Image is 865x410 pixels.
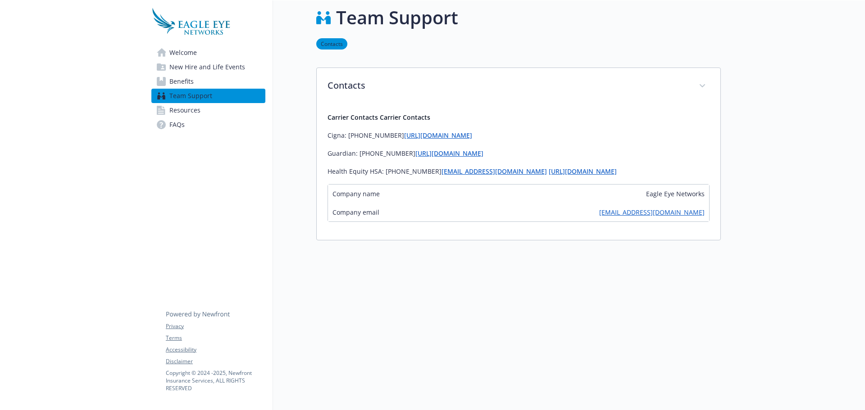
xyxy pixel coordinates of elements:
[169,103,200,117] span: Resources
[328,79,688,92] p: Contacts
[151,60,265,74] a: New Hire and Life Events
[151,74,265,89] a: Benefits
[169,89,212,103] span: Team Support
[317,68,720,105] div: Contacts
[151,117,265,132] a: FAQs
[169,74,194,89] span: Benefits
[169,45,197,60] span: Welcome
[166,369,265,392] p: Copyright © 2024 - 2025 , Newfront Insurance Services, ALL RIGHTS RESERVED
[166,346,265,354] a: Accessibility
[415,149,483,158] a: [URL][DOMAIN_NAME]
[442,167,547,176] a: [EMAIL_ADDRESS][DOMAIN_NAME]
[336,4,458,31] h1: Team Support
[599,207,705,217] a: [EMAIL_ADDRESS][DOMAIN_NAME]
[380,113,430,122] strong: Carrier Contacts
[332,189,380,198] span: Company name
[169,117,185,132] span: FAQs
[166,334,265,342] a: Terms
[646,189,705,198] span: Eagle Eye Networks
[404,131,472,140] a: [URL][DOMAIN_NAME]
[166,357,265,365] a: Disclaimer
[151,103,265,117] a: Resources
[316,39,347,48] a: Contacts
[328,113,378,122] strong: Carrier Contacts
[169,60,245,74] span: New Hire and Life Events
[549,167,617,176] a: [URL][DOMAIN_NAME]
[332,207,379,217] span: Company email
[317,105,720,240] div: Contacts
[328,148,710,159] p: Guardian: [PHONE_NUMBER]
[166,322,265,330] a: Privacy
[328,166,710,177] p: Health Equity HSA: [PHONE_NUMBER]
[328,130,710,141] p: Cigna: [PHONE_NUMBER]
[151,89,265,103] a: Team Support
[151,45,265,60] a: Welcome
